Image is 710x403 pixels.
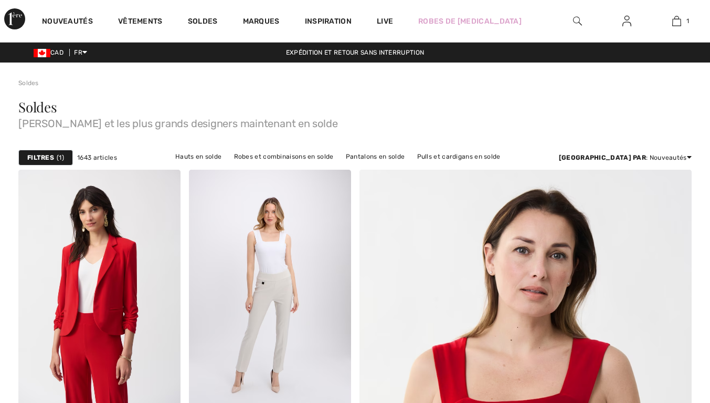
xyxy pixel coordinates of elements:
img: Mes infos [622,15,631,27]
span: [PERSON_NAME] et les plus grands designers maintenant en solde [18,114,692,129]
span: 1 [686,16,689,26]
div: : Nouveautés [559,153,692,162]
span: 1643 articles [77,153,117,162]
strong: Filtres [27,153,54,162]
span: Inspiration [305,17,352,28]
a: 1 [652,15,701,27]
span: 1 [57,153,64,162]
a: Pulls et cardigans en solde [412,150,506,163]
a: Soldes [18,79,39,87]
span: Soldes [18,98,57,116]
a: Vestes et blazers en solde [208,163,300,177]
img: Mon panier [672,15,681,27]
span: FR [74,49,87,56]
a: Robes de [MEDICAL_DATA] [418,16,522,27]
strong: [GEOGRAPHIC_DATA] par [559,154,646,161]
a: Marques [243,17,280,28]
a: Vêtements [118,17,163,28]
img: Canadian Dollar [34,49,50,57]
a: Pantalons en solde [341,150,410,163]
a: Hauts en solde [170,150,227,163]
a: Nouveautés [42,17,93,28]
a: Soldes [188,17,218,28]
a: Robes et combinaisons en solde [229,150,339,163]
img: 1ère Avenue [4,8,25,29]
a: Jupes en solde [301,163,358,177]
a: Se connecter [614,15,640,28]
a: Vêtements d'extérieur en solde [360,163,468,177]
img: recherche [573,15,582,27]
span: CAD [34,49,68,56]
a: Live [377,16,393,27]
